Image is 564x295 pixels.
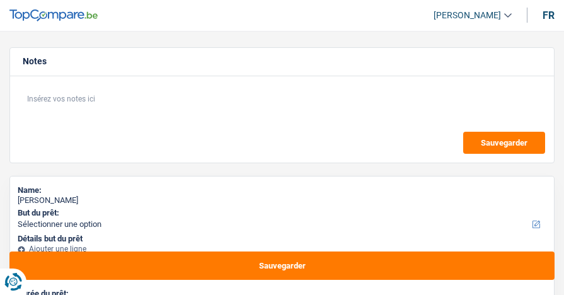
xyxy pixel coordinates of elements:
div: Détails but du prêt [18,234,546,244]
img: TopCompare Logo [9,9,98,22]
a: [PERSON_NAME] [423,5,512,26]
div: fr [543,9,555,21]
div: [PERSON_NAME] [18,195,546,205]
span: [PERSON_NAME] [434,10,501,21]
button: Sauvegarder [463,132,545,154]
div: Name: [18,185,546,195]
label: But du prêt: [18,208,544,218]
span: Sauvegarder [481,139,527,147]
h5: Notes [23,56,541,67]
button: Sauvegarder [9,252,555,280]
div: Ajouter une ligne [18,245,546,253]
